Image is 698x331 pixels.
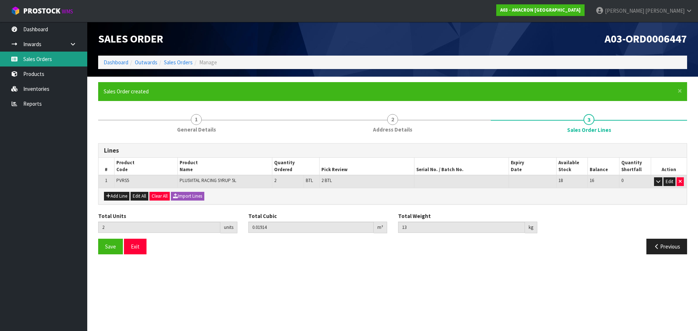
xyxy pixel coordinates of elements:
button: Previous [646,239,687,254]
span: 0 [621,177,623,183]
span: 2 BTL [321,177,332,183]
label: Total Units [98,212,126,220]
label: Total Weight [398,212,431,220]
th: Quantity Ordered [272,158,320,175]
span: Address Details [373,126,412,133]
strong: A03 - AMACRON [GEOGRAPHIC_DATA] [500,7,581,13]
th: Serial No. / Batch No. [414,158,509,175]
button: Exit [124,239,147,254]
span: A03-ORD0006447 [605,32,687,45]
span: BTL [306,177,313,183]
a: Outwards [135,59,157,66]
span: 3 [583,114,594,125]
span: PVRS5 [116,177,129,183]
div: kg [525,222,537,233]
div: m³ [374,222,387,233]
h3: Lines [104,147,681,154]
span: ProStock [23,6,60,16]
th: Available Stock [556,158,588,175]
a: Sales Orders [164,59,193,66]
th: Action [651,158,687,175]
span: Sales Order Lines [567,126,611,134]
th: Expiry Date [509,158,556,175]
span: 2 [387,114,398,125]
span: Save [105,243,116,250]
input: Total Weight [398,222,525,233]
span: 1 [191,114,202,125]
button: Save [98,239,123,254]
input: Total Units [98,222,220,233]
span: 18 [558,177,563,183]
label: Total Cubic [248,212,277,220]
th: Product Code [114,158,177,175]
div: units [220,222,237,233]
th: # [99,158,114,175]
button: Clear All [149,192,170,201]
th: Pick Review [320,158,414,175]
th: Balance [588,158,619,175]
button: Add Line [104,192,129,201]
span: 1 [105,177,107,183]
span: 2 [274,177,276,183]
span: PLUSVITAL RACING SYRUP 5L [180,177,236,183]
button: Edit [663,177,675,186]
span: Manage [199,59,217,66]
button: Edit All [131,192,148,201]
input: Total Cubic [248,222,374,233]
th: Product Name [177,158,272,175]
span: Sales Order created [104,88,149,95]
span: Sales Order Lines [98,138,687,260]
span: General Details [177,126,216,133]
th: Quantity Shortfall [619,158,651,175]
span: Sales Order [98,32,163,45]
a: Dashboard [104,59,128,66]
span: [PERSON_NAME] [605,7,644,14]
button: Import Lines [171,192,204,201]
span: [PERSON_NAME] [645,7,685,14]
span: × [678,86,682,96]
img: cube-alt.png [11,6,20,15]
span: 16 [590,177,594,183]
small: WMS [62,8,73,15]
